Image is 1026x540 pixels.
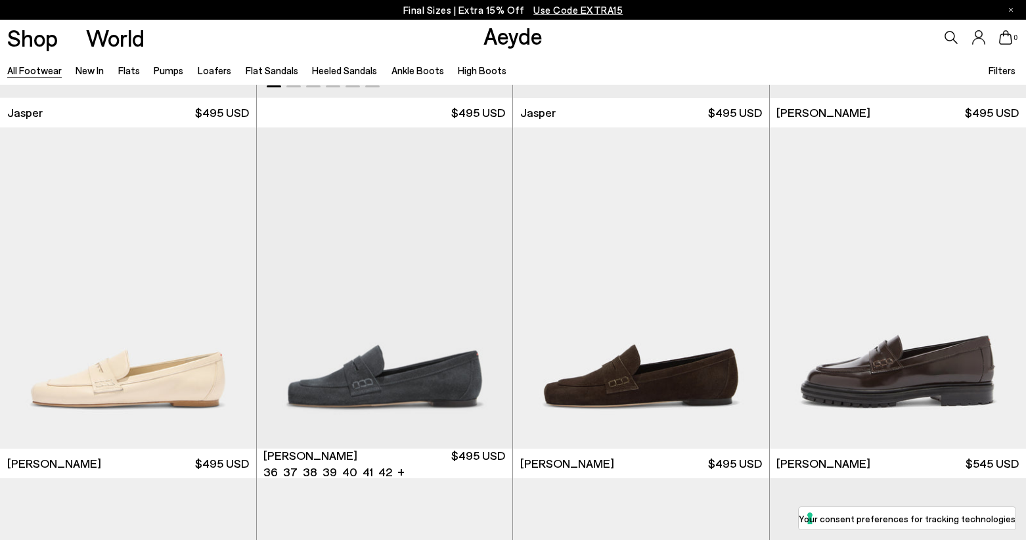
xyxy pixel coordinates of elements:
a: Loafers [198,64,231,76]
span: Filters [989,64,1015,76]
li: 41 [363,464,373,480]
li: 40 [342,464,357,480]
span: $495 USD [195,455,249,472]
a: Heeled Sandals [312,64,377,76]
a: Aeyde [483,22,543,49]
a: 0 [999,30,1012,45]
div: 1 / 6 [257,127,513,449]
span: $495 USD [195,104,249,121]
a: World [86,26,145,49]
a: All Footwear [7,64,62,76]
span: 0 [1012,34,1019,41]
li: 38 [303,464,317,480]
li: 42 [378,464,392,480]
p: Final Sizes | Extra 15% Off [403,2,623,18]
a: High Boots [458,64,506,76]
span: Jasper [7,104,43,121]
a: Ankle Boots [391,64,444,76]
img: Lana Suede Loafers [513,127,769,449]
span: $495 USD [451,447,505,480]
span: [PERSON_NAME] [776,104,870,121]
a: $495 USD [257,98,513,127]
img: Lana Suede Loafers [257,127,513,449]
a: Next slide Previous slide [257,127,513,449]
span: [PERSON_NAME] [263,447,357,464]
span: Navigate to /collections/ss25-final-sizes [533,4,623,16]
span: Jasper [520,104,556,121]
ul: variant [263,464,388,480]
a: Flat Sandals [246,64,298,76]
label: Your consent preferences for tracking technologies [799,512,1015,526]
span: $545 USD [966,455,1019,472]
li: 39 [323,464,337,480]
span: $495 USD [451,104,505,121]
a: Flats [118,64,140,76]
button: Your consent preferences for tracking technologies [799,507,1015,529]
a: Shop [7,26,58,49]
span: $495 USD [708,104,762,121]
span: $495 USD [965,104,1019,121]
span: [PERSON_NAME] [776,455,870,472]
li: 37 [283,464,298,480]
span: $495 USD [708,455,762,472]
span: [PERSON_NAME] [520,455,614,472]
a: Pumps [154,64,183,76]
a: Jasper $495 USD [513,98,769,127]
li: + [397,462,405,480]
a: [PERSON_NAME] $495 USD [513,449,769,478]
li: 36 [263,464,278,480]
a: [PERSON_NAME] 36 37 38 39 40 41 42 + $495 USD [257,449,513,478]
a: New In [76,64,104,76]
span: [PERSON_NAME] [7,455,101,472]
